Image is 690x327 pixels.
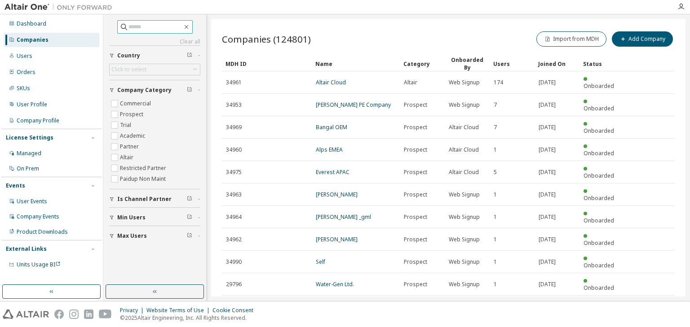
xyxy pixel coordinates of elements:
[494,258,497,266] span: 1
[226,79,242,86] span: 34961
[109,38,200,45] a: Clear all
[54,310,64,319] img: facebook.svg
[449,101,480,109] span: Web Signup
[584,217,614,224] span: Onboarded
[109,80,200,100] button: Company Category
[226,214,242,221] span: 34964
[226,236,242,243] span: 34962
[404,169,427,176] span: Prospect
[6,134,53,141] div: License Settings
[4,3,117,12] img: Altair One
[3,310,49,319] img: altair_logo.svg
[316,123,347,131] a: Bangal OEM
[120,131,147,141] label: Academic
[187,52,192,59] span: Clear filter
[187,196,192,203] span: Clear filter
[404,101,427,109] span: Prospect
[226,146,242,153] span: 34960
[448,56,486,71] div: Onboarded By
[584,127,614,135] span: Onboarded
[316,235,358,243] a: [PERSON_NAME]
[494,281,497,288] span: 1
[111,66,146,73] div: Click to select
[120,152,135,163] label: Altair
[539,169,556,176] span: [DATE]
[539,79,556,86] span: [DATE]
[404,124,427,131] span: Prospect
[404,258,427,266] span: Prospect
[316,213,371,221] a: [PERSON_NAME] _gml
[84,310,93,319] img: linkedin.svg
[109,208,200,227] button: Min Users
[17,101,47,108] div: User Profile
[315,57,396,71] div: Name
[404,281,427,288] span: Prospect
[494,101,497,109] span: 7
[404,214,427,221] span: Prospect
[117,52,140,59] span: Country
[226,281,242,288] span: 29796
[316,191,358,198] a: [PERSON_NAME]
[404,191,427,198] span: Prospect
[17,198,47,205] div: User Events
[539,101,556,109] span: [DATE]
[494,146,497,153] span: 1
[6,245,47,253] div: External Links
[536,31,606,47] button: Import from MDH
[117,214,146,221] span: Min Users
[584,82,614,90] span: Onboarded
[612,31,673,47] button: Add Company
[404,79,417,86] span: Altair
[449,124,479,131] span: Altair Cloud
[403,57,441,71] div: Category
[539,236,556,243] span: [DATE]
[494,214,497,221] span: 1
[187,87,192,94] span: Clear filter
[494,79,503,86] span: 174
[539,124,556,131] span: [DATE]
[17,165,39,172] div: On Prem
[187,232,192,240] span: Clear filter
[117,196,172,203] span: Is Channel Partner
[17,36,49,44] div: Companies
[316,168,349,176] a: Everest APAC
[17,150,41,157] div: Managed
[226,101,242,109] span: 34953
[449,281,480,288] span: Web Signup
[226,57,308,71] div: MDH ID
[494,236,497,243] span: 1
[316,78,346,86] a: Altair Cloud
[120,98,153,109] label: Commercial
[226,169,242,176] span: 34975
[449,169,479,176] span: Altair Cloud
[449,146,479,153] span: Altair Cloud
[17,117,59,124] div: Company Profile
[120,314,259,322] p: © 2025 Altair Engineering, Inc. All Rights Reserved.
[539,258,556,266] span: [DATE]
[584,239,614,247] span: Onboarded
[120,141,141,152] label: Partner
[316,280,354,288] a: Water-Gen Ltd.
[17,261,61,268] span: Units Usage BI
[449,236,480,243] span: Web Signup
[17,20,46,27] div: Dashboard
[17,85,30,92] div: SKUs
[494,169,497,176] span: 5
[109,189,200,209] button: Is Channel Partner
[583,57,621,71] div: Status
[110,64,200,75] div: Click to select
[539,214,556,221] span: [DATE]
[449,214,480,221] span: Web Signup
[584,194,614,202] span: Onboarded
[187,214,192,221] span: Clear filter
[584,262,614,269] span: Onboarded
[99,310,112,319] img: youtube.svg
[6,182,25,189] div: Events
[120,174,168,184] label: Paidup Non Maint
[584,149,614,157] span: Onboarded
[226,191,242,198] span: 34963
[17,228,68,235] div: Product Downloads
[120,120,133,131] label: Trial
[539,146,556,153] span: [DATE]
[117,87,172,94] span: Company Category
